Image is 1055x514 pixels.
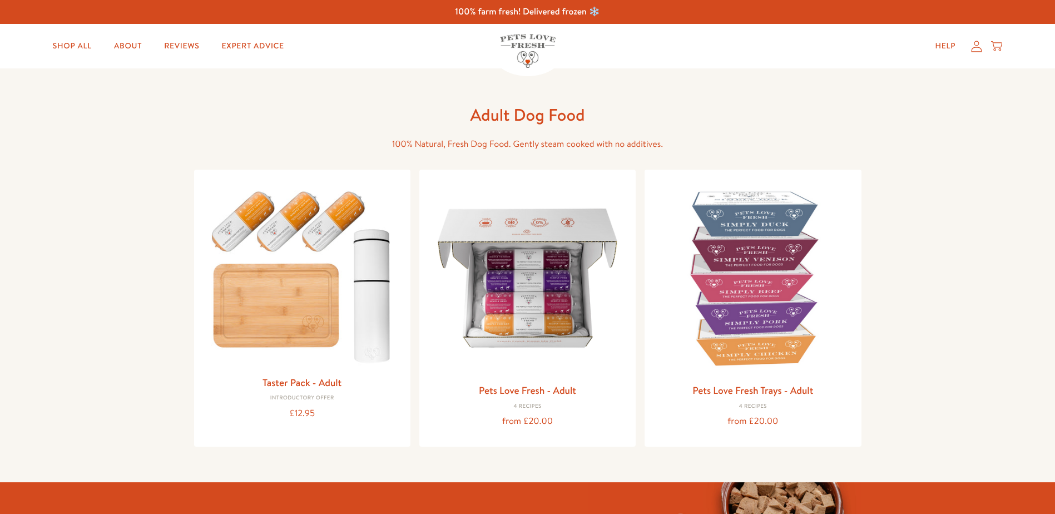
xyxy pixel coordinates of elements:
[392,138,663,150] span: 100% Natural, Fresh Dog Food. Gently steam cooked with no additives.
[653,414,852,429] div: from £20.00
[203,406,402,421] div: £12.95
[105,35,151,57] a: About
[262,375,341,389] a: Taster Pack - Adult
[350,104,706,126] h1: Adult Dog Food
[428,414,627,429] div: from £20.00
[213,35,293,57] a: Expert Advice
[155,35,208,57] a: Reviews
[692,383,813,397] a: Pets Love Fresh Trays - Adult
[428,403,627,410] div: 4 Recipes
[926,35,964,57] a: Help
[653,179,852,377] img: Pets Love Fresh Trays - Adult
[479,383,576,397] a: Pets Love Fresh - Adult
[500,34,556,68] img: Pets Love Fresh
[203,395,402,402] div: Introductory Offer
[653,403,852,410] div: 4 Recipes
[428,179,627,377] img: Pets Love Fresh - Adult
[44,35,101,57] a: Shop All
[203,179,402,369] img: Taster Pack - Adult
